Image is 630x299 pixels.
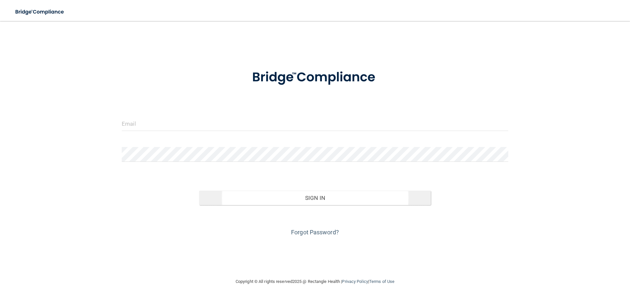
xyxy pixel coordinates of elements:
[239,60,391,95] img: bridge_compliance_login_screen.278c3ca4.svg
[291,229,339,236] a: Forgot Password?
[369,279,394,284] a: Terms of Use
[122,116,508,131] input: Email
[10,5,70,19] img: bridge_compliance_login_screen.278c3ca4.svg
[195,271,435,292] div: Copyright © All rights reserved 2025 @ Rectangle Health | |
[199,191,431,205] button: Sign In
[342,279,368,284] a: Privacy Policy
